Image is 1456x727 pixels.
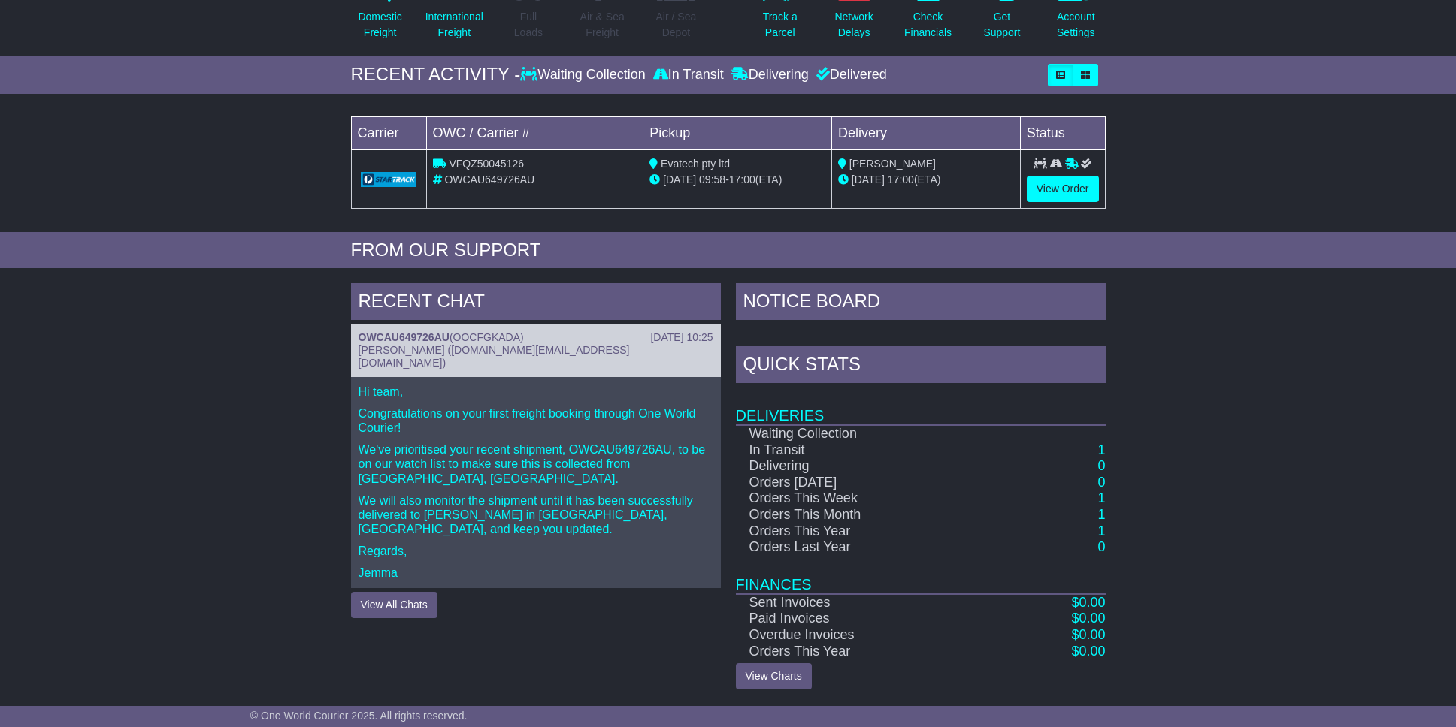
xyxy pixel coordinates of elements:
span: © One World Courier 2025. All rights reserved. [250,710,468,722]
div: Waiting Collection [520,67,649,83]
td: Orders Last Year [736,539,1004,556]
div: In Transit [649,67,728,83]
p: Hi team, [359,385,713,399]
a: 1 [1097,490,1105,505]
a: 0 [1097,539,1105,554]
td: Overdue Invoices [736,627,1004,644]
td: Orders [DATE] [736,475,1004,491]
p: We've prioritised your recent shipment, OWCAU649726AU, to be on our watch list to make sure this ... [359,442,713,486]
td: Orders This Year [736,523,1004,540]
p: Air & Sea Freight [580,9,625,41]
button: View All Chats [351,592,437,618]
span: 17:00 [888,173,914,186]
td: Paid Invoices [736,611,1004,627]
span: OWCAU649726AU [444,173,534,186]
td: Pickup [643,116,832,149]
p: International Freight [425,9,483,41]
img: GetCarrierServiceLogo [361,172,417,187]
p: Full Loads [510,9,547,41]
td: OWC / Carrier # [426,116,643,149]
td: Sent Invoices [736,594,1004,611]
td: Delivery [831,116,1020,149]
span: 0.00 [1079,611,1105,626]
span: [PERSON_NAME] [849,158,936,170]
div: ( ) [359,331,713,344]
td: Status [1020,116,1105,149]
div: RECENT CHAT [351,283,721,324]
a: $0.00 [1071,644,1105,659]
p: We will also monitor the shipment until it has been successfully delivered to [PERSON_NAME] in [G... [359,493,713,537]
div: RECENT ACTIVITY - [351,64,521,86]
span: [PERSON_NAME] ([DOMAIN_NAME][EMAIL_ADDRESS][DOMAIN_NAME]) [359,344,630,369]
td: Delivering [736,458,1004,475]
td: Carrier [351,116,426,149]
span: [DATE] [852,173,885,186]
a: View Order [1027,176,1099,202]
p: Network Delays [834,9,873,41]
p: Check Financials [904,9,952,41]
td: Deliveries [736,387,1106,425]
a: 0 [1097,458,1105,473]
a: 1 [1097,442,1105,457]
td: Orders This Week [736,490,1004,507]
p: Air / Sea Depot [656,9,697,41]
td: Orders This Month [736,507,1004,523]
div: (ETA) [838,172,1014,188]
a: View Charts [736,663,812,689]
span: 17:00 [729,173,755,186]
span: 09:58 [699,173,725,186]
td: In Transit [736,442,1004,459]
span: Evatech pty ltd [661,158,730,170]
td: Finances [736,556,1106,594]
div: Delivering [728,67,813,83]
td: Orders This Year [736,644,1004,660]
a: $0.00 [1071,627,1105,642]
div: FROM OUR SUPPORT [351,240,1106,261]
div: [DATE] 10:25 [650,331,713,344]
span: 0.00 [1079,627,1105,642]
span: 0.00 [1079,644,1105,659]
td: Waiting Collection [736,425,1004,442]
a: 1 [1097,523,1105,538]
p: Domestic Freight [358,9,401,41]
span: OOCFGKADA [453,331,520,343]
div: Quick Stats [736,346,1106,387]
div: - (ETA) [649,172,825,188]
div: Delivered [813,67,887,83]
span: [DATE] [663,173,696,186]
div: NOTICE BOARD [736,283,1106,324]
p: Account Settings [1057,9,1095,41]
a: 0 [1097,475,1105,490]
a: $0.00 [1071,611,1105,626]
span: VFQZ50045126 [449,158,524,170]
p: Regards, [359,544,713,558]
p: Congratulations on your first freight booking through One World Courier! [359,406,713,435]
span: 0.00 [1079,595,1105,610]
a: OWCAU649726AU [359,331,450,343]
p: Jemma [359,566,713,580]
p: Track a Parcel [763,9,798,41]
a: $0.00 [1071,595,1105,610]
p: Get Support [983,9,1020,41]
a: 1 [1097,507,1105,522]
